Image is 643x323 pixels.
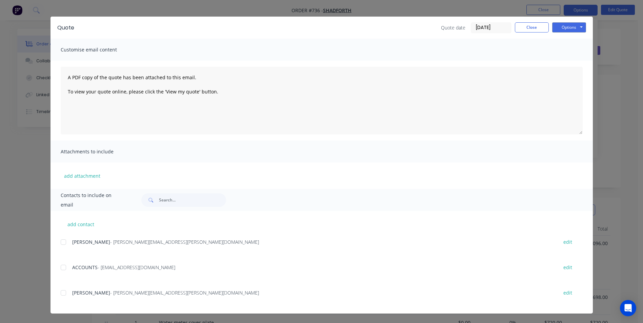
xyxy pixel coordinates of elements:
[559,237,576,246] button: edit
[559,288,576,297] button: edit
[110,289,259,296] span: - [PERSON_NAME][EMAIL_ADDRESS][PERSON_NAME][DOMAIN_NAME]
[61,67,583,134] textarea: A PDF copy of the quote has been attached to this email. To view your quote online, please click ...
[515,22,549,33] button: Close
[57,24,74,32] div: Quote
[620,300,636,316] div: Open Intercom Messenger
[72,264,98,271] span: ACCOUNTS
[61,45,135,55] span: Customise email content
[552,22,586,33] button: Options
[61,219,101,229] button: add contact
[61,147,135,156] span: Attachments to include
[98,264,175,271] span: - [EMAIL_ADDRESS][DOMAIN_NAME]
[159,193,226,207] input: Search...
[559,263,576,272] button: edit
[61,191,125,210] span: Contacts to include on email
[72,289,110,296] span: [PERSON_NAME]
[61,171,104,181] button: add attachment
[441,24,465,31] span: Quote date
[110,239,259,245] span: - [PERSON_NAME][EMAIL_ADDRESS][PERSON_NAME][DOMAIN_NAME]
[72,239,110,245] span: [PERSON_NAME]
